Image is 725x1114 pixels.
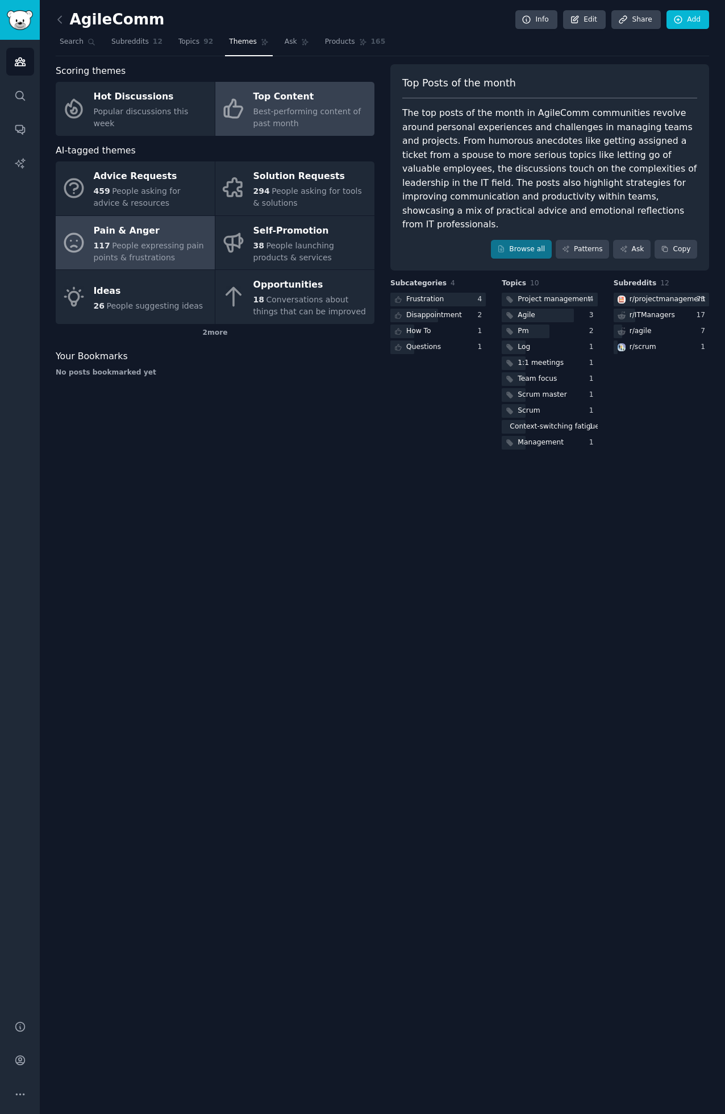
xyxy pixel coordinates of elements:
[701,342,709,352] div: 1
[253,186,270,196] span: 294
[589,342,598,352] div: 1
[56,11,164,29] h2: AgileComm
[229,37,257,47] span: Themes
[502,388,597,402] a: Scrum master1
[589,294,598,305] div: 4
[518,326,528,336] div: Pm
[56,144,136,158] span: AI-tagged themes
[518,358,564,368] div: 1:1 meetings
[215,216,374,270] a: Self-Promotion38People launching products & services
[502,372,597,386] a: Team focus1
[56,350,128,364] span: Your Bookmarks
[253,107,361,128] span: Best-performing content of past month
[630,294,706,305] div: r/ projectmanagement
[696,310,709,321] div: 17
[371,37,386,47] span: 165
[325,37,355,47] span: Products
[518,374,557,384] div: Team focus
[178,37,199,47] span: Topics
[502,309,597,323] a: Agile3
[502,325,597,339] a: Pm2
[253,222,369,240] div: Self-Promotion
[614,293,709,307] a: projectmanagementr/projectmanagement75
[502,278,526,289] span: Topics
[451,279,455,287] span: 4
[225,33,273,56] a: Themes
[56,324,374,342] div: 2 more
[478,342,486,352] div: 1
[390,325,486,339] a: How To1
[614,325,709,339] a: r/agile7
[478,294,486,305] div: 4
[107,33,166,56] a: Subreddits12
[502,356,597,371] a: 1:1 meetings1
[655,240,697,259] button: Copy
[589,438,598,448] div: 1
[406,326,431,336] div: How To
[518,390,566,400] div: Scrum master
[563,10,606,30] a: Edit
[502,420,597,434] a: Context-switching fatigue1
[7,10,33,30] img: GummySearch logo
[630,326,652,336] div: r/ agile
[701,326,709,336] div: 7
[94,168,209,186] div: Advice Requests
[614,278,657,289] span: Subreddits
[518,342,530,352] div: Log
[589,406,598,416] div: 1
[94,88,209,106] div: Hot Discussions
[94,222,209,240] div: Pain & Anger
[589,326,598,336] div: 2
[94,301,105,310] span: 26
[253,295,264,304] span: 18
[589,358,598,368] div: 1
[56,216,215,270] a: Pain & Anger117People expressing pain points & frustrations
[390,293,486,307] a: Frustration4
[253,241,264,250] span: 38
[94,241,110,250] span: 117
[618,296,626,304] img: projectmanagement
[589,310,598,321] div: 3
[611,10,660,30] a: Share
[502,340,597,355] a: Log1
[502,293,597,307] a: Project management4
[321,33,389,56] a: Products165
[253,241,334,262] span: People launching products & services
[510,422,599,432] div: Context-switching fatigue
[666,10,709,30] a: Add
[106,301,203,310] span: People suggesting ideas
[94,241,204,262] span: People expressing pain points & frustrations
[390,309,486,323] a: Disappointment2
[478,310,486,321] div: 2
[390,278,447,289] span: Subcategories
[253,276,369,294] div: Opportunities
[696,294,709,305] div: 75
[491,240,552,259] a: Browse all
[94,107,189,128] span: Popular discussions this week
[390,340,486,355] a: Questions1
[253,88,369,106] div: Top Content
[406,294,444,305] div: Frustration
[60,37,84,47] span: Search
[402,106,697,232] div: The top posts of the month in AgileComm communities revolve around personal experiences and chall...
[94,186,110,196] span: 459
[215,161,374,215] a: Solution Requests294People asking for tools & solutions
[111,37,149,47] span: Subreddits
[614,309,709,323] a: r/ITManagers17
[56,64,126,78] span: Scoring themes
[94,186,181,207] span: People asking for advice & resources
[56,33,99,56] a: Search
[56,161,215,215] a: Advice Requests459People asking for advice & resources
[215,270,374,324] a: Opportunities18Conversations about things that can be improved
[253,295,366,316] span: Conversations about things that can be improved
[281,33,313,56] a: Ask
[253,186,362,207] span: People asking for tools & solutions
[518,310,535,321] div: Agile
[502,436,597,450] a: Management1
[406,310,462,321] div: Disappointment
[478,326,486,336] div: 1
[285,37,297,47] span: Ask
[556,240,609,259] a: Patterns
[253,168,369,186] div: Solution Requests
[618,343,626,351] img: scrum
